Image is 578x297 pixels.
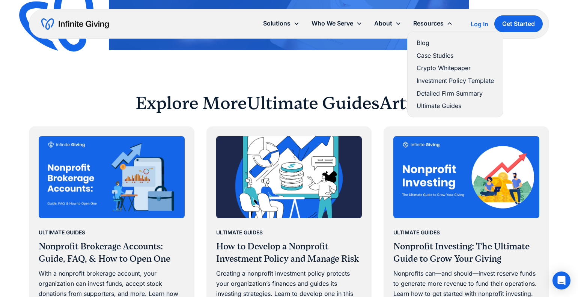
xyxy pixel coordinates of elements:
a: Ultimate Guides [417,101,494,111]
div: Open Intercom Messenger [552,271,570,289]
div: Solutions [257,15,306,31]
h3: Nonprofit Brokerage Accounts: Guide, FAQ, & How to Open One [39,240,185,265]
a: Case Studies [417,51,494,61]
a: home [41,18,109,30]
div: Ultimate Guides [216,228,263,237]
a: Investment Policy Template [417,76,494,86]
nav: Resources [407,31,503,117]
a: Detailed Firm Summary [417,88,494,99]
div: Log In [471,21,488,27]
div: Ultimate Guides [39,228,85,237]
a: Crypto Whitepaper [417,63,494,73]
h2: Ultimate Guides [247,92,379,114]
a: Get Started [494,15,543,32]
div: Ultimate Guides [393,228,440,237]
div: About [374,18,392,28]
a: Blog [417,38,494,48]
div: Resources [413,18,444,28]
div: Resources [407,15,459,31]
div: About [368,15,407,31]
h2: Explore More [135,92,247,114]
div: Who We Serve [306,15,368,31]
div: Who We Serve [312,18,353,28]
a: Log In [471,19,488,28]
h3: How to Develop a Nonprofit Investment Policy and Manage Risk [216,240,362,265]
h3: Nonprofit Investing: The Ultimate Guide to Grow Your Giving [393,240,539,265]
div: Solutions [263,18,291,28]
h2: Articles [379,92,443,114]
